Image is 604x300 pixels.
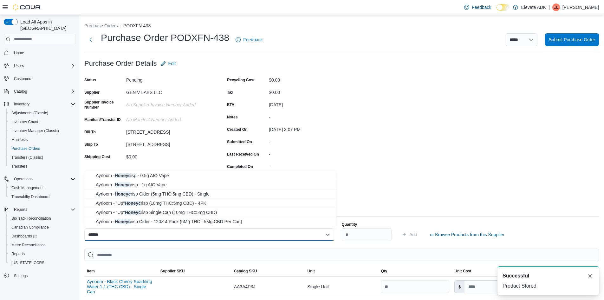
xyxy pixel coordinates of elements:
span: Reports [9,250,75,258]
label: Supplier Invoice Number [84,100,124,110]
button: Reports [11,206,30,213]
p: Elevate ADK [521,3,546,11]
div: Single Unit [305,280,379,293]
span: Settings [14,273,28,278]
span: Transfers (Classic) [11,155,43,160]
button: Metrc Reconciliation [6,241,78,250]
a: Customers [11,75,35,83]
span: Cash Management [11,185,43,190]
div: - [269,137,354,144]
span: Reports [14,207,27,212]
span: Unit Cost [454,269,471,274]
a: Settings [11,272,30,280]
span: Metrc Reconciliation [11,243,46,248]
button: Qty [378,266,452,276]
button: Users [11,62,26,70]
span: Users [11,62,75,70]
span: Item [87,269,95,274]
button: Users [1,61,78,70]
span: Transfers (Classic) [9,154,75,161]
p: | [549,3,550,11]
label: Ship To [84,142,98,147]
span: Cash Management [9,184,75,192]
span: Inventory Count [9,118,75,126]
span: Feedback [472,4,491,10]
span: BioTrack Reconciliation [9,215,75,222]
span: Load All Apps in [GEOGRAPHIC_DATA] [18,19,75,31]
span: Operations [14,177,33,182]
span: Users [14,63,24,68]
div: - [269,149,354,157]
a: Metrc Reconciliation [9,241,48,249]
label: Last Received On [227,152,259,157]
button: Reports [1,205,78,214]
label: Shipping Cost [84,154,110,159]
h3: Purchase Order Details [84,60,157,67]
nav: Complex example [4,45,75,297]
div: $0.00 [269,87,354,95]
div: Pending [126,75,211,83]
a: Cash Management [9,184,46,192]
span: Traceabilty Dashboard [9,193,75,201]
a: [US_STATE] CCRS [9,259,47,267]
a: Feedback [462,1,494,14]
a: Adjustments (Classic) [9,109,51,117]
label: Submitted On [227,139,252,144]
div: [STREET_ADDRESS] [126,127,211,135]
button: Ayrloom - Honeycrisp Cider (5mg THC:5mg CBD) - Single [84,190,336,199]
button: or Browse Products from this Supplier [427,228,507,241]
span: Manifests [11,137,28,142]
label: Manifest/Transfer ID [84,117,121,122]
button: Operations [11,175,35,183]
button: Edit [158,57,179,70]
button: Operations [1,175,78,183]
span: Inventory [14,102,29,107]
span: Reports [11,206,75,213]
span: Transfers [11,164,27,169]
span: Inventory Manager (Classic) [9,127,75,135]
button: Adjustments (Classic) [6,109,78,117]
button: Ayrloom - Black Cherry Sparkling Water 1:1 (THC:CBD) - Single Can [87,279,155,294]
span: Manifests [9,136,75,143]
h1: Purchase Order PODXFN-438 [101,31,229,44]
div: [STREET_ADDRESS] [126,139,211,147]
div: [DATE] [269,100,354,107]
a: Dashboards [9,232,39,240]
button: Dismiss toast [586,272,594,280]
button: Ayrloom - Honeycrisp Cider - 120Z 4 Pack (5Mg THC : 5Mg CBD Per Can) [84,217,336,226]
span: Purchase Orders [9,145,75,152]
a: Home [11,49,27,57]
button: Ayrloom - Honeycrisp - 1g AIO Vape [84,180,336,190]
label: Created On [227,127,248,132]
span: Add [409,231,417,238]
a: Reports [9,250,27,258]
button: Inventory [1,100,78,109]
a: Purchase Orders [9,145,43,152]
div: No Supplier Invoice Number added [126,100,211,107]
a: Transfers [9,163,30,170]
button: PODXFN-438 [123,23,151,28]
a: Manifests [9,136,30,143]
nav: An example of EuiBreadcrumbs [84,23,599,30]
label: ETA [227,102,234,107]
div: Notification [503,272,594,280]
button: Transfers (Classic) [6,153,78,162]
span: AA3A4P3J [234,283,256,290]
button: Canadian Compliance [6,223,78,232]
button: Catalog [1,87,78,96]
label: Tax [227,90,233,95]
button: Home [1,48,78,57]
span: or Browse Products from this Supplier [430,231,504,238]
div: - [269,162,354,169]
button: Catalog SKU [231,266,305,276]
button: Unit Cost [452,266,525,276]
label: Recycling Cost [227,77,255,83]
span: Customers [11,75,75,83]
span: Qty [381,269,387,274]
button: [US_STATE] CCRS [6,258,78,267]
button: Inventory Manager (Classic) [6,126,78,135]
a: Canadian Compliance [9,223,51,231]
button: Submit Purchase Order [545,33,599,46]
span: Catalog [11,88,75,95]
a: Transfers (Classic) [9,154,46,161]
